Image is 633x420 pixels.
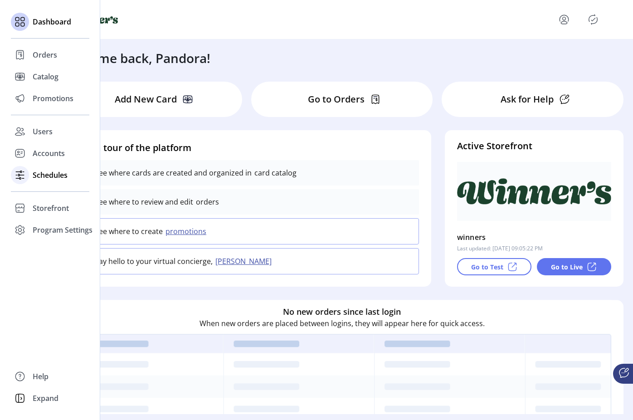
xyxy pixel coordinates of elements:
h4: Active Storefront [457,139,611,153]
span: Promotions [33,93,73,104]
button: Publisher Panel [586,12,600,27]
p: See where to review and edit [95,196,193,207]
span: Help [33,371,49,382]
button: promotions [163,226,212,237]
p: Go to Test [471,262,503,272]
span: Accounts [33,148,65,159]
h6: No new orders since last login [283,306,401,318]
h3: Welcome back, Pandora! [61,49,210,68]
span: Program Settings [33,225,93,235]
p: Add New Card [115,93,177,106]
p: See where cards are created and organized in [95,167,252,178]
p: Last updated: [DATE] 09:05:22 PM [457,244,543,253]
p: Say hello to your virtual concierge, [95,256,213,267]
p: Go to Orders [308,93,365,106]
p: See where to create [95,226,163,237]
span: Users [33,126,53,137]
p: Go to Live [551,262,583,272]
span: Expand [33,393,58,404]
p: winners [457,230,486,244]
h4: Take a tour of the platform [73,141,419,155]
p: card catalog [252,167,297,178]
p: Ask for Help [501,93,554,106]
span: Schedules [33,170,68,181]
p: orders [193,196,219,207]
button: menu [546,9,586,30]
span: Catalog [33,71,58,82]
p: When new orders are placed between logins, they will appear here for quick access. [200,318,485,329]
button: [PERSON_NAME] [213,256,277,267]
span: Storefront [33,203,69,214]
span: Dashboard [33,16,71,27]
span: Orders [33,49,57,60]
